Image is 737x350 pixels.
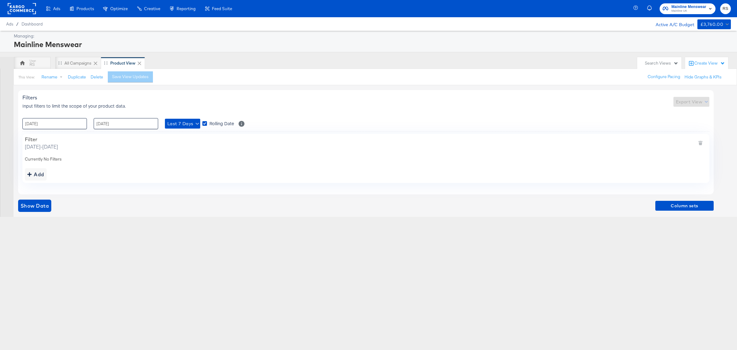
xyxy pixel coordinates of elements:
[144,6,160,11] span: Creative
[18,200,51,212] button: showdata
[29,62,35,67] div: RS
[684,74,722,80] button: Hide Graphs & KPIs
[177,6,196,11] span: Reporting
[104,61,107,65] div: Drag to reorder tab
[649,19,694,29] div: Active A/C Budget
[53,6,60,11] span: Ads
[91,74,103,80] button: Delete
[21,22,43,26] a: Dashboard
[165,119,200,129] button: Last 7 Days
[27,170,44,179] div: Add
[76,6,94,11] span: Products
[671,4,706,10] span: Mainline Menswear
[25,156,707,162] div: Currently No Filters
[167,120,198,128] span: Last 7 Days
[700,21,723,28] div: £3,760.00
[655,201,714,211] button: Column sets
[14,33,729,39] div: Managing:
[694,60,725,66] div: Create View
[68,74,86,80] button: Duplicate
[723,5,728,12] span: RS
[658,202,711,210] span: Column sets
[58,61,62,65] div: Drag to reorder tab
[25,143,58,150] span: [DATE] - [DATE]
[110,6,128,11] span: Optimize
[110,60,135,66] div: Product View
[25,168,47,181] button: addbutton
[209,120,234,126] span: Rolling Date
[697,19,731,29] button: £3,760.00
[22,103,126,109] span: Input filters to limit the scope of your product data.
[645,60,678,66] div: Search Views
[25,136,58,142] div: Filter
[671,9,706,14] span: Mainline UK
[720,3,731,14] button: RS
[212,6,232,11] span: Feed Suite
[14,39,729,50] div: Mainline Menswear
[660,3,716,14] button: Mainline MenswearMainline UK
[22,94,37,101] span: Filters
[643,71,684,82] button: Configure Pacing
[18,75,35,80] div: This View:
[6,22,13,26] span: Ads
[64,60,92,66] div: All Campaigns
[21,201,49,210] span: Show Data
[13,22,21,26] span: /
[37,72,69,83] button: Rename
